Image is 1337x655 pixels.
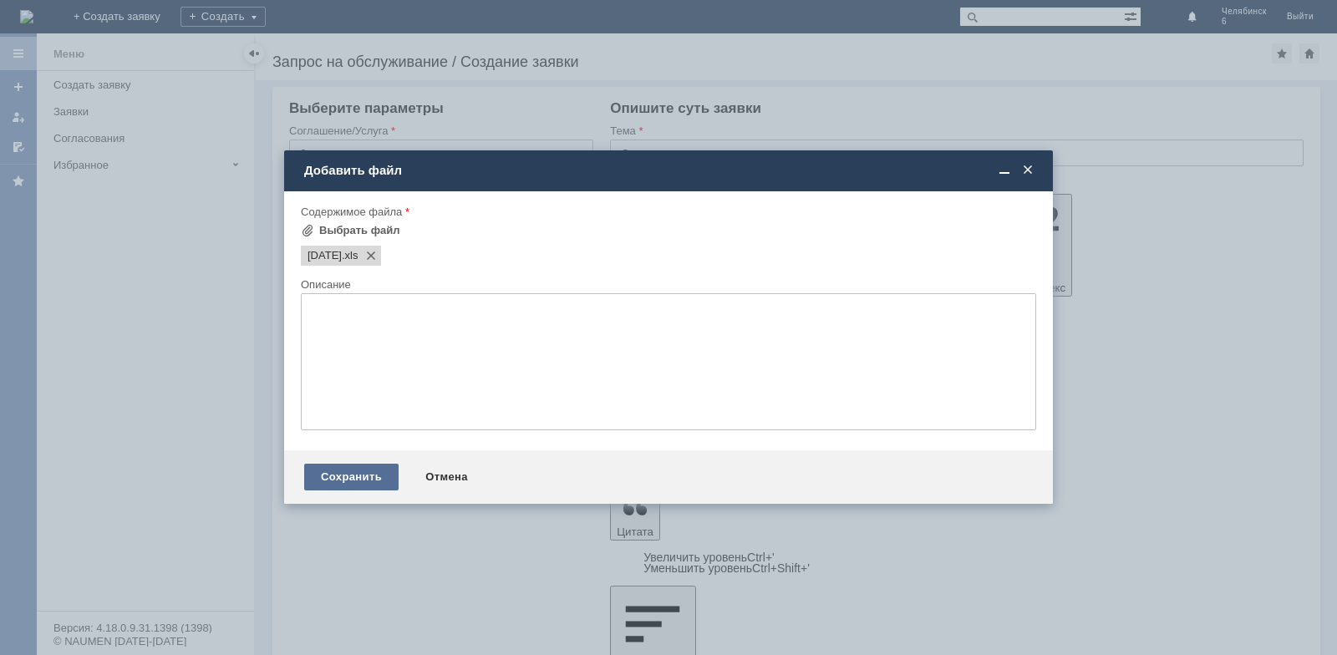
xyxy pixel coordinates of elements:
span: Свернуть (Ctrl + M) [996,163,1013,178]
span: 24.09.2025.xls [342,249,358,262]
span: Закрыть [1019,163,1036,178]
div: Добавить файл [304,163,1036,178]
div: [PERSON_NAME] . Удалите пожалуйста отложенные чеки . [7,7,244,33]
div: Описание [301,279,1033,290]
div: Содержимое файла [301,206,1033,217]
div: Выбрать файл [319,224,400,237]
span: 24.09.2025.xls [308,249,342,262]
